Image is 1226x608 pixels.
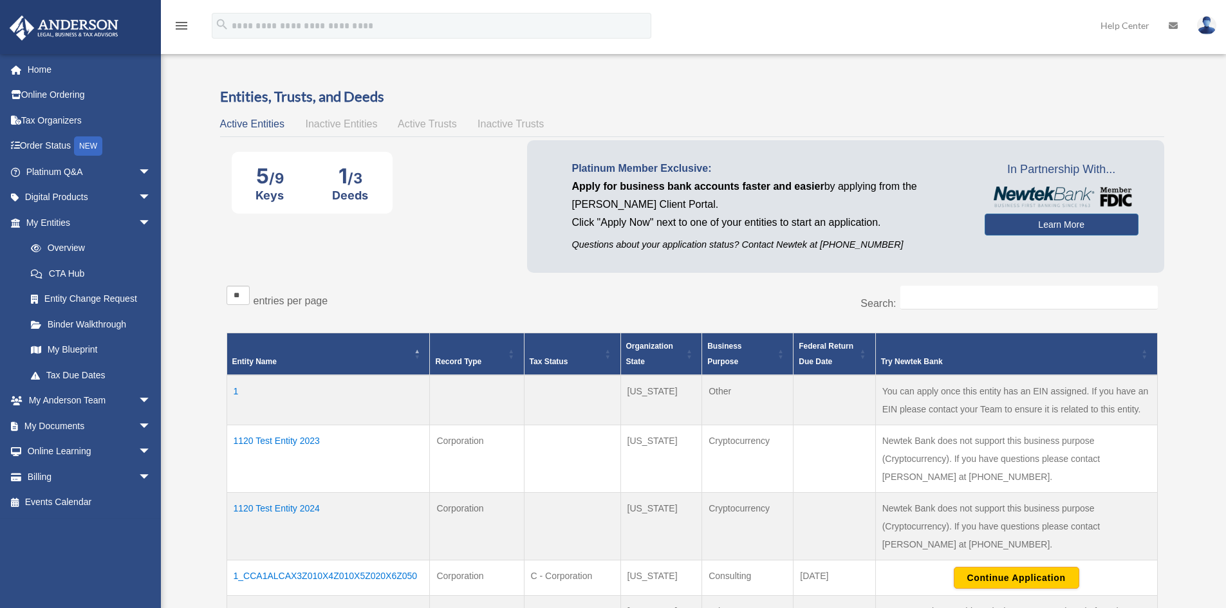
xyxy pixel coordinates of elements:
a: Platinum Q&Aarrow_drop_down [9,159,171,185]
span: arrow_drop_down [138,159,164,185]
span: Inactive Trusts [478,118,544,129]
th: Business Purpose: Activate to sort [702,333,794,376]
td: Consulting [702,560,794,596]
img: NewtekBankLogoSM.png [991,187,1132,207]
img: User Pic [1197,16,1216,35]
th: Tax Status: Activate to sort [524,333,620,376]
p: Platinum Member Exclusive: [572,160,965,178]
img: Anderson Advisors Platinum Portal [6,15,122,41]
span: Active Trusts [398,118,457,129]
a: Learn More [985,214,1138,235]
div: Try Newtek Bank [881,354,1138,369]
p: by applying from the [PERSON_NAME] Client Portal. [572,178,965,214]
td: 1120 Test Entity 2023 [227,425,430,493]
a: Tax Due Dates [18,362,164,388]
a: Tax Organizers [9,107,171,133]
td: Newtek Bank does not support this business purpose (Cryptocurrency). If you have questions please... [875,493,1157,560]
span: Federal Return Due Date [799,342,853,366]
div: NEW [74,136,102,156]
span: Entity Name [232,357,277,366]
a: Home [9,57,171,82]
td: 1120 Test Entity 2024 [227,493,430,560]
div: 1 [332,163,368,189]
a: My Entitiesarrow_drop_down [9,210,164,235]
a: menu [174,23,189,33]
td: Cryptocurrency [702,493,794,560]
span: /3 [348,170,362,187]
td: Corporation [430,493,524,560]
a: CTA Hub [18,261,164,286]
td: [DATE] [794,560,875,596]
div: 5 [255,163,284,189]
span: Record Type [435,357,481,366]
label: Search: [860,298,896,309]
span: Inactive Entities [305,118,377,129]
span: /9 [269,170,284,187]
td: 1 [227,375,430,425]
span: Active Entities [220,118,284,129]
div: Keys [255,189,284,202]
a: Entity Change Request [18,286,164,312]
span: arrow_drop_down [138,464,164,490]
td: You can apply once this entity has an EIN assigned. If you have an EIN please contact your Team t... [875,375,1157,425]
span: In Partnership With... [985,160,1138,180]
a: Events Calendar [9,490,171,515]
td: [US_STATE] [620,375,702,425]
td: Corporation [430,560,524,596]
span: arrow_drop_down [138,185,164,211]
td: [US_STATE] [620,425,702,493]
th: Try Newtek Bank : Activate to sort [875,333,1157,376]
i: menu [174,18,189,33]
a: Overview [18,235,158,261]
i: search [215,17,229,32]
span: arrow_drop_down [138,413,164,439]
button: Continue Application [954,567,1079,589]
td: Corporation [430,425,524,493]
th: Entity Name: Activate to invert sorting [227,333,430,376]
td: 1_CCA1ALCAX3Z010X4Z010X5Z020X6Z050 [227,560,430,596]
span: arrow_drop_down [138,388,164,414]
span: arrow_drop_down [138,210,164,236]
a: Online Ordering [9,82,171,108]
span: Organization State [626,342,673,366]
span: Business Purpose [707,342,741,366]
p: Questions about your application status? Contact Newtek at [PHONE_NUMBER] [572,237,965,253]
td: [US_STATE] [620,560,702,596]
td: Newtek Bank does not support this business purpose (Cryptocurrency). If you have questions please... [875,425,1157,493]
div: Deeds [332,189,368,202]
h3: Entities, Trusts, and Deeds [220,87,1164,107]
td: Cryptocurrency [702,425,794,493]
p: Click "Apply Now" next to one of your entities to start an application. [572,214,965,232]
a: Binder Walkthrough [18,311,164,337]
span: arrow_drop_down [138,439,164,465]
a: My Blueprint [18,337,164,363]
th: Organization State: Activate to sort [620,333,702,376]
a: Order StatusNEW [9,133,171,160]
label: entries per page [254,295,328,306]
span: Apply for business bank accounts faster and easier [572,181,824,192]
th: Federal Return Due Date: Activate to sort [794,333,875,376]
td: [US_STATE] [620,493,702,560]
a: My Anderson Teamarrow_drop_down [9,388,171,414]
a: Digital Productsarrow_drop_down [9,185,171,210]
span: Tax Status [530,357,568,366]
td: Other [702,375,794,425]
th: Record Type: Activate to sort [430,333,524,376]
a: Billingarrow_drop_down [9,464,171,490]
a: Online Learningarrow_drop_down [9,439,171,465]
td: C - Corporation [524,560,620,596]
a: My Documentsarrow_drop_down [9,413,171,439]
